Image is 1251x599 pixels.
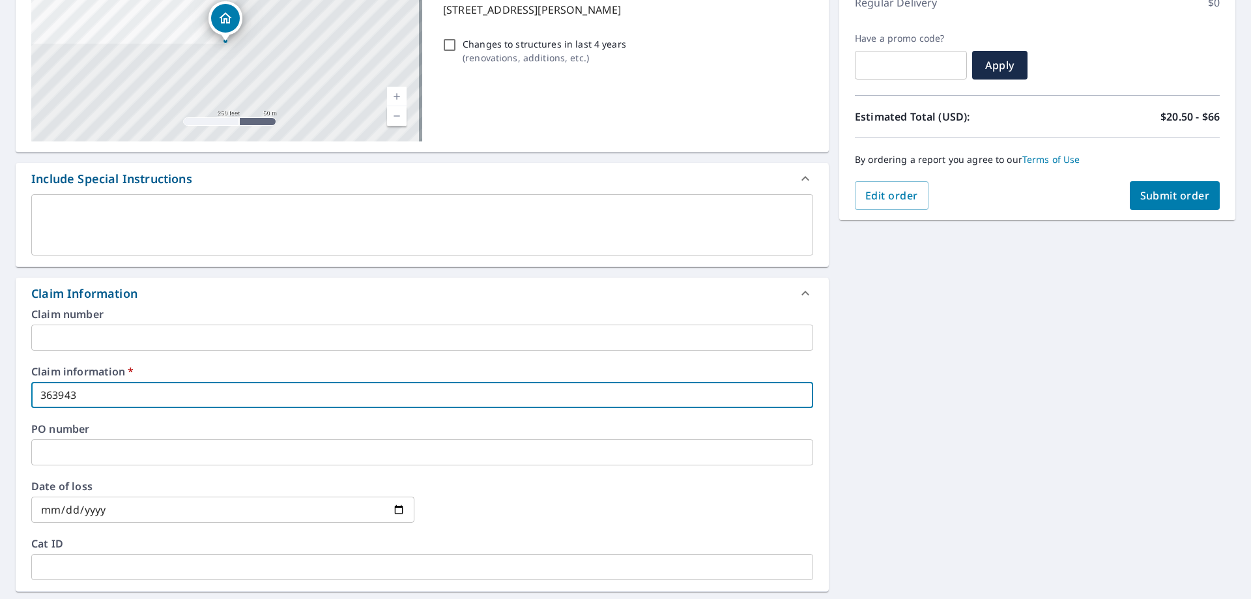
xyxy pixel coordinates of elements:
[31,424,813,434] label: PO number
[983,58,1017,72] span: Apply
[1130,181,1220,210] button: Submit order
[387,106,407,126] a: Current Level 17, Zoom Out
[1140,188,1210,203] span: Submit order
[31,285,137,302] div: Claim Information
[1022,153,1080,166] a: Terms of Use
[855,154,1220,166] p: By ordering a report you agree to our
[31,538,813,549] label: Cat ID
[208,1,242,42] div: Dropped pin, building 1, Residential property, 10 Sanford Dr Easton, CT 06612
[31,170,192,188] div: Include Special Instructions
[31,481,414,491] label: Date of loss
[463,51,626,65] p: ( renovations, additions, etc. )
[443,2,808,18] p: [STREET_ADDRESS][PERSON_NAME]
[31,366,813,377] label: Claim information
[16,163,829,194] div: Include Special Instructions
[972,51,1028,80] button: Apply
[1160,109,1220,124] p: $20.50 - $66
[855,109,1037,124] p: Estimated Total (USD):
[865,188,918,203] span: Edit order
[855,181,928,210] button: Edit order
[31,309,813,319] label: Claim number
[855,33,967,44] label: Have a promo code?
[387,87,407,106] a: Current Level 17, Zoom In
[463,37,626,51] p: Changes to structures in last 4 years
[16,278,829,309] div: Claim Information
